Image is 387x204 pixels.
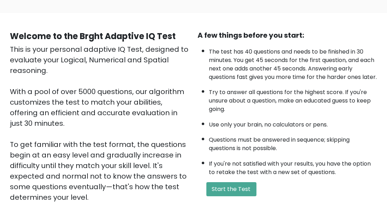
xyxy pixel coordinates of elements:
[209,85,377,113] li: Try to answer all questions for the highest score. If you're unsure about a question, make an edu...
[209,117,377,129] li: Use only your brain, no calculators or pens.
[209,132,377,153] li: Questions must be answered in sequence; skipping questions is not possible.
[10,30,176,42] b: Welcome to the Brght Adaptive IQ Test
[198,30,377,41] div: A few things before you start:
[209,156,377,177] li: If you're not satisfied with your results, you have the option to retake the test with a new set ...
[209,44,377,81] li: The test has 40 questions and needs to be finished in 30 minutes. You get 45 seconds for the firs...
[206,182,256,196] button: Start the Test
